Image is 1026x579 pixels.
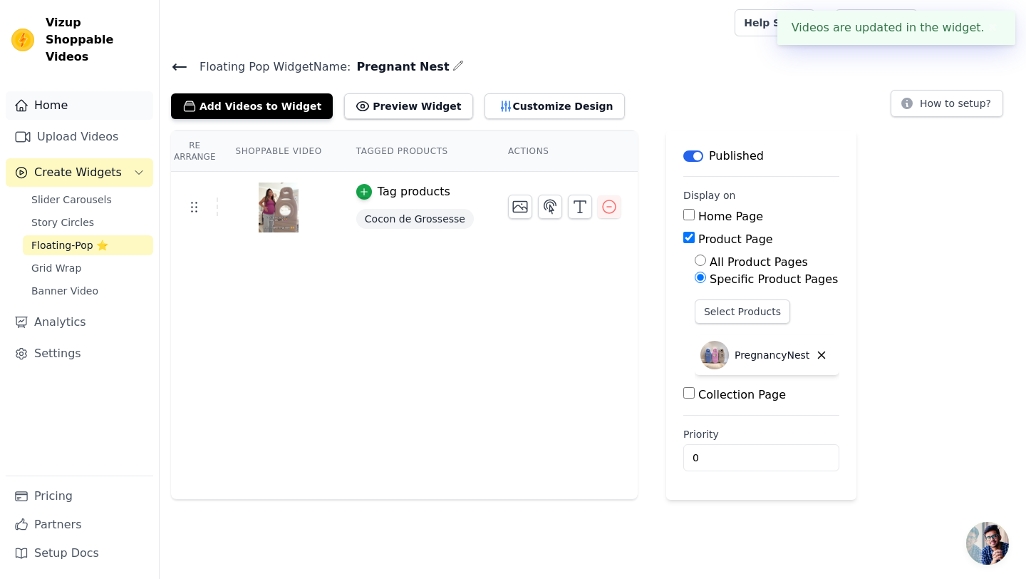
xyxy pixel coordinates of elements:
button: M MUMELIYA [929,10,1015,36]
a: Grid Wrap [23,258,153,278]
a: Upload Videos [6,123,153,151]
th: Shoppable Video [218,131,338,172]
a: Slider Carousels [23,190,153,210]
legend: Display on [683,188,736,203]
a: Banner Video [23,281,153,301]
span: Create Widgets [34,164,122,181]
a: Pricing [6,482,153,511]
a: Story Circles [23,212,153,232]
th: Re Arrange [171,131,218,172]
th: Tagged Products [339,131,491,172]
label: Priority [683,427,839,441]
span: Cocon de Grossesse [356,209,474,229]
p: MUMELIYA [952,10,1015,36]
img: tn-4573feae747b497da7bc2e8b3264dc31.png [259,173,299,242]
button: Tag products [356,183,450,200]
button: Close [985,19,1001,36]
a: Home [6,91,153,120]
label: Home Page [698,210,763,223]
button: Add Videos to Widget [171,93,333,119]
a: Floating-Pop ⭐ [23,235,153,255]
button: Select Products [695,299,790,324]
a: Partners [6,511,153,539]
label: Product Page [698,232,773,246]
a: Ouvrir le chat [966,522,1009,565]
label: Specific Product Pages [710,272,838,286]
button: Preview Widget [344,93,472,119]
span: Slider Carousels [31,193,112,207]
button: How to setup? [891,90,1003,117]
span: Floating Pop Widget Name: [188,58,351,76]
button: Delete widget [809,343,834,367]
label: Collection Page [698,388,786,401]
a: How to setup? [891,100,1003,113]
span: Floating-Pop ⭐ [31,238,108,252]
img: Vizup [11,29,34,51]
a: Analytics [6,308,153,337]
span: Vizup Shoppable Videos [46,14,147,66]
p: Published [709,148,764,165]
img: PregnancyNest [700,341,729,369]
p: PregnancyNest [735,348,809,362]
label: All Product Pages [710,255,808,269]
th: Actions [491,131,638,172]
span: Story Circles [31,215,94,230]
span: Banner Video [31,284,98,298]
span: Grid Wrap [31,261,81,275]
span: Pregnant Nest [351,58,449,76]
button: Change Thumbnail [508,195,532,219]
div: Edit Name [452,57,464,76]
a: Book Demo [835,9,917,36]
div: Tag products [378,183,450,200]
button: Customize Design [484,93,625,119]
a: Setup Docs [6,539,153,568]
button: Create Widgets [6,158,153,187]
a: Help Setup [735,9,815,36]
a: Settings [6,339,153,368]
div: Videos are updated in the widget. [777,11,1015,45]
